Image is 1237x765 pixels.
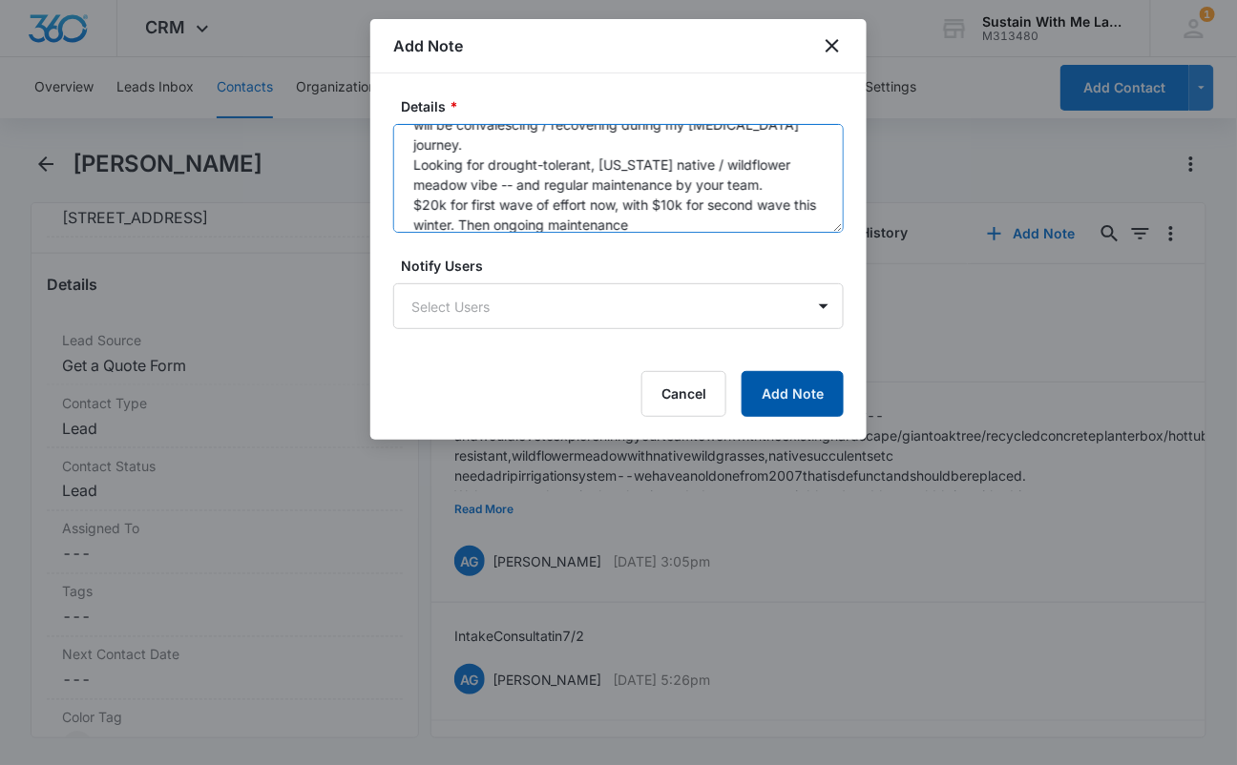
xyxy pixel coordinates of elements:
button: close [821,34,844,57]
button: Add Note [742,371,844,417]
textarea: Would like to see what you can do within the existing hardscape to make the yard beautiful to loo... [393,124,844,233]
h1: Add Note [393,34,463,57]
button: Cancel [641,371,726,417]
label: Details [401,96,851,116]
label: Notify Users [401,256,851,276]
